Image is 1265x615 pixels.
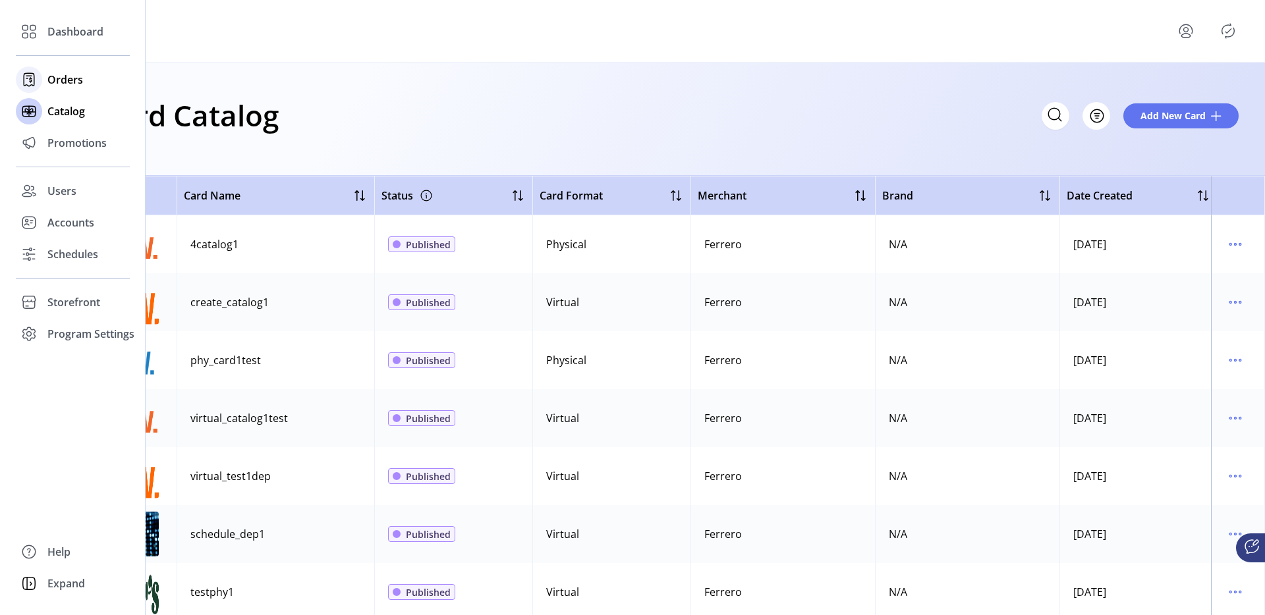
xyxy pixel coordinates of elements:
div: N/A [889,410,907,426]
div: Physical [546,352,586,368]
button: menu [1225,234,1246,255]
div: Ferrero [704,584,742,600]
span: Program Settings [47,326,134,342]
td: [DATE] [1059,273,1218,331]
span: Users [47,183,76,199]
span: Published [406,296,451,309]
button: menu [1225,466,1246,487]
td: [DATE] [1059,505,1218,563]
div: Ferrero [704,468,742,484]
button: Filter Button [1082,102,1110,130]
span: Brand [882,188,913,203]
div: Status [381,185,434,206]
div: Ferrero [704,294,742,310]
button: menu [1160,15,1218,47]
div: Virtual [546,584,579,600]
span: Merchant [698,188,746,203]
span: Orders [47,72,83,88]
div: Ferrero [704,526,742,542]
td: [DATE] [1059,447,1218,505]
span: Expand [47,575,85,591]
div: schedule_dep1 [190,526,265,542]
button: Publisher Panel [1218,20,1239,41]
span: Date Created [1067,188,1133,203]
button: menu [1225,350,1246,371]
span: Published [406,238,451,252]
h1: Card Catalog [100,92,279,138]
div: virtual_catalog1test [190,410,288,426]
div: phy_card1test [190,352,261,368]
input: Search [1042,102,1069,130]
button: Add New Card [1123,103,1239,128]
div: N/A [889,584,907,600]
span: Published [406,354,451,367]
td: [DATE] [1059,215,1218,273]
div: Virtual [546,526,579,542]
button: menu [1225,581,1246,602]
span: Published [406,469,451,483]
span: Add New Card [1140,109,1206,122]
span: Published [406,527,451,541]
div: N/A [889,294,907,310]
span: Published [406,412,451,425]
td: [DATE] [1059,331,1218,389]
div: virtual_test1dep [190,468,271,484]
span: Help [47,544,70,560]
span: Dashboard [47,24,103,40]
div: Ferrero [704,352,742,368]
div: N/A [889,352,907,368]
button: menu [1225,408,1246,429]
div: 4catalog1 [190,236,239,252]
span: Catalog [47,103,85,119]
span: Storefront [47,294,100,310]
span: Accounts [47,215,94,230]
span: Promotions [47,135,107,151]
div: Virtual [546,468,579,484]
span: Card Format [540,188,603,203]
div: create_catalog1 [190,294,269,310]
span: Published [406,585,451,599]
div: Ferrero [704,236,742,252]
span: Schedules [47,246,98,262]
div: Virtual [546,410,579,426]
div: Virtual [546,294,579,310]
div: N/A [889,236,907,252]
div: Physical [546,236,586,252]
div: testphy1 [190,584,234,600]
span: Card Name [184,188,240,203]
div: N/A [889,526,907,542]
td: [DATE] [1059,389,1218,447]
button: menu [1225,292,1246,313]
div: N/A [889,468,907,484]
button: menu [1225,523,1246,545]
div: Ferrero [704,410,742,426]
